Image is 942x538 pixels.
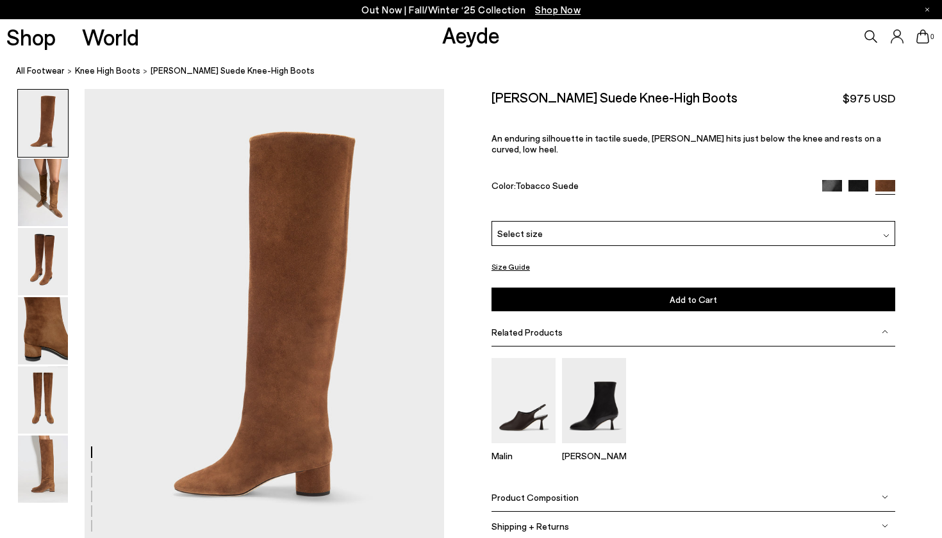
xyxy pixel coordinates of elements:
[16,64,65,77] a: All Footwear
[18,436,68,503] img: Willa Suede Knee-High Boots - Image 6
[670,294,717,305] span: Add to Cart
[82,26,139,48] a: World
[16,54,942,89] nav: breadcrumb
[883,232,889,239] img: svg%3E
[492,450,556,461] p: Malin
[492,434,556,461] a: Malin Slingback Mules Malin
[75,65,140,76] span: knee high boots
[492,521,569,532] span: Shipping + Returns
[492,327,563,338] span: Related Products
[882,494,888,500] img: svg%3E
[882,523,888,529] img: svg%3E
[562,434,626,461] a: Dorothy Soft Sock Boots [PERSON_NAME]
[492,180,809,195] div: Color:
[18,159,68,226] img: Willa Suede Knee-High Boots - Image 2
[843,90,895,106] span: $975 USD
[442,21,500,48] a: Aeyde
[562,358,626,443] img: Dorothy Soft Sock Boots
[882,329,888,335] img: svg%3E
[535,4,581,15] span: Navigate to /collections/new-in
[492,89,738,105] h2: [PERSON_NAME] Suede Knee-High Boots
[492,288,895,311] button: Add to Cart
[492,492,579,503] span: Product Composition
[6,26,56,48] a: Shop
[515,180,579,191] span: Tobacco Suede
[562,450,626,461] p: [PERSON_NAME]
[492,133,881,154] span: An enduring silhouette in tactile suede, [PERSON_NAME] hits just below the knee and rests on a cu...
[75,64,140,77] a: knee high boots
[18,228,68,295] img: Willa Suede Knee-High Boots - Image 3
[361,2,581,18] p: Out Now | Fall/Winter ‘25 Collection
[492,259,530,275] button: Size Guide
[18,366,68,434] img: Willa Suede Knee-High Boots - Image 5
[151,64,315,77] span: [PERSON_NAME] Suede Knee-High Boots
[929,33,936,40] span: 0
[916,29,929,44] a: 0
[18,297,68,364] img: Willa Suede Knee-High Boots - Image 4
[492,358,556,443] img: Malin Slingback Mules
[497,227,543,240] span: Select size
[18,90,68,157] img: Willa Suede Knee-High Boots - Image 1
